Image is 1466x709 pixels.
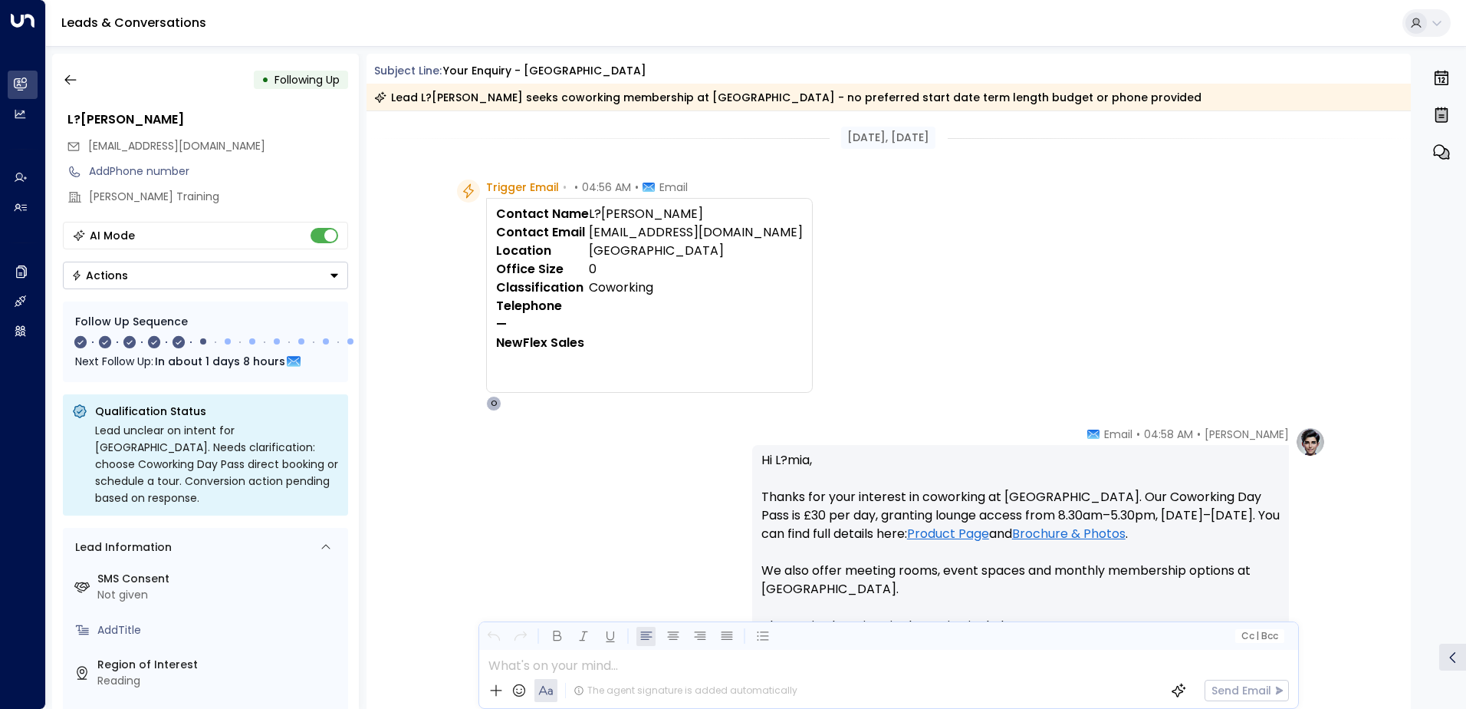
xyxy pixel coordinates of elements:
span: Cc Bcc [1241,631,1277,641]
strong: Telephone [496,297,562,315]
div: Lead Information [70,539,172,556]
div: [DATE], [DATE] [841,127,935,149]
span: Following Up [274,72,340,87]
div: The agent signature is added automatically [574,684,797,697]
span: hello@joannataylortraining.com [88,138,265,154]
div: [PERSON_NAME] Training [89,189,348,205]
div: Lead unclear on intent for [GEOGRAPHIC_DATA]. Needs clarification: choose Coworking Day Pass dire... [95,422,339,506]
strong: Location [496,242,551,259]
td: [EMAIL_ADDRESS][DOMAIN_NAME] [589,223,803,242]
strong: Office Size [496,260,564,278]
a: Brochure & Photos [1012,525,1126,543]
span: Email [1104,427,1132,442]
div: AI Mode [90,228,135,243]
span: • [1136,427,1140,442]
button: Undo [484,627,503,646]
div: Actions [71,269,128,282]
label: SMS Consent [97,571,342,587]
div: Not given [97,587,342,603]
button: Cc|Bcc [1234,629,1284,644]
span: 04:58 AM [1144,427,1193,442]
div: Button group with a nested menu [63,262,348,289]
strong: Contact Email [496,223,585,241]
span: • [635,180,639,195]
td: L?[PERSON_NAME] [589,205,803,223]
label: Region of Interest [97,657,342,673]
span: | [1256,631,1259,641]
td: Coworking [589,279,803,297]
strong: — [496,315,507,333]
strong: Classification [496,279,583,296]
span: [PERSON_NAME] [1205,427,1289,442]
div: Next Follow Up: [75,353,336,370]
div: Your enquiry - [GEOGRAPHIC_DATA] [443,63,646,79]
span: In about 1 days 8 hours [155,353,285,370]
div: AddPhone number [89,163,348,180]
p: Qualification Status [95,404,339,419]
a: Product Page [907,525,989,543]
div: AddTitle [97,622,342,638]
div: O [486,396,501,411]
span: [EMAIL_ADDRESS][DOMAIN_NAME] [88,138,265,153]
span: • [1197,427,1201,442]
span: Email [659,180,688,195]
div: Follow Up Sequence [75,314,336,330]
a: Leads & Conversations [61,14,206,31]
div: • [261,66,269,94]
div: Lead L?[PERSON_NAME] seeks coworking membership at [GEOGRAPHIC_DATA] - no preferred start date te... [374,90,1201,105]
button: Redo [511,627,530,646]
strong: NewFlex Sales [496,334,584,351]
span: Trigger Email [486,180,559,195]
span: • [574,180,578,195]
img: profile-logo.png [1295,427,1326,457]
div: Reading [97,673,342,689]
span: 04:56 AM [582,180,631,195]
td: 0 [589,260,803,279]
div: L?[PERSON_NAME] [67,110,348,129]
strong: Contact Name [496,205,589,223]
td: [GEOGRAPHIC_DATA] [589,242,803,260]
button: Actions [63,262,348,289]
span: Subject Line: [374,63,442,78]
span: • [563,180,567,195]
